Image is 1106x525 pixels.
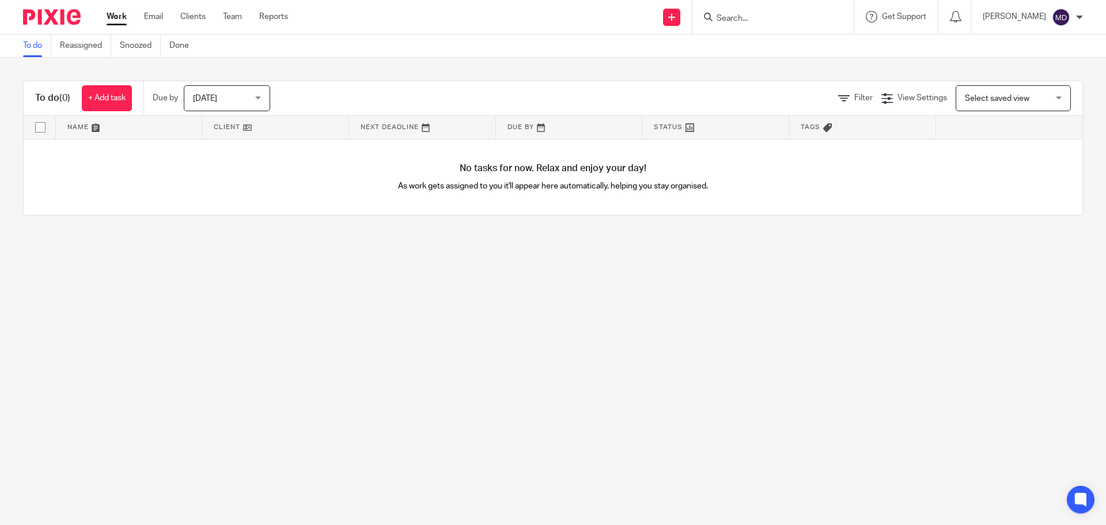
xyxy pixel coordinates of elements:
span: Filter [854,94,873,102]
p: As work gets assigned to you it'll appear here automatically, helping you stay organised. [289,180,818,192]
span: Get Support [882,13,926,21]
span: View Settings [897,94,947,102]
span: Tags [801,124,820,130]
span: Select saved view [965,95,1029,103]
a: Work [107,11,127,22]
h4: No tasks for now. Relax and enjoy your day! [24,163,1082,175]
a: Reassigned [60,35,111,57]
img: Pixie [23,9,81,25]
input: Search [715,14,819,24]
p: [PERSON_NAME] [983,11,1046,22]
img: svg%3E [1052,8,1070,27]
h1: To do [35,92,70,104]
span: [DATE] [193,95,217,103]
a: Snoozed [120,35,161,57]
p: Due by [153,92,178,104]
a: Clients [180,11,206,22]
span: (0) [59,93,70,103]
a: Email [144,11,163,22]
a: To do [23,35,51,57]
a: + Add task [82,85,132,111]
a: Done [169,35,198,57]
a: Reports [259,11,288,22]
a: Team [223,11,242,22]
